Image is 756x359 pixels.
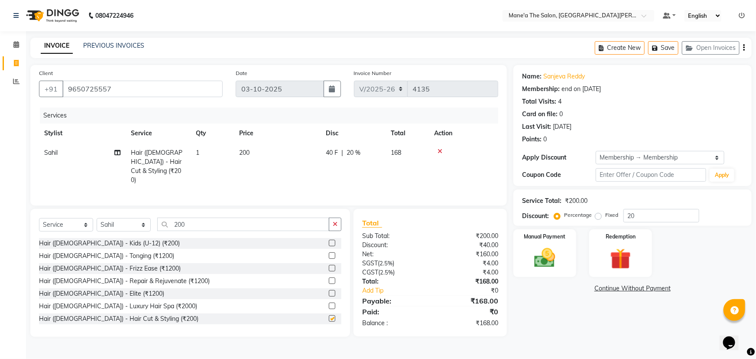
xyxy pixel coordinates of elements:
img: _gift.svg [604,246,638,272]
div: Points: [522,135,542,144]
div: Services [40,108,505,124]
img: logo [22,3,81,28]
div: ( ) [356,268,430,277]
div: ₹4.00 [430,259,505,268]
input: Search or Scan [157,218,329,231]
span: 20 % [347,148,360,157]
div: Sub Total: [356,232,430,241]
a: Add Tip [356,286,442,295]
div: ₹168.00 [430,296,505,306]
div: Service Total: [522,196,561,206]
div: [DATE] [553,122,571,131]
iframe: chat widget [720,324,747,350]
th: Action [429,124,498,143]
div: Total: [356,277,430,286]
div: end on [DATE] [561,85,601,94]
div: Total Visits: [522,97,556,106]
div: 4 [558,97,561,106]
span: Hair ([DEMOGRAPHIC_DATA]) - Hair Cut & Styling (₹200) [131,149,182,184]
button: Apply [710,169,734,182]
div: Paid: [356,307,430,317]
div: Apply Discount [522,153,596,162]
label: Percentage [564,211,592,219]
button: Save [648,41,678,55]
label: Redemption [606,233,636,241]
div: ₹40.00 [430,241,505,250]
div: ₹168.00 [430,277,505,286]
a: Continue Without Payment [515,284,750,293]
div: Hair ([DEMOGRAPHIC_DATA]) - Frizz Ease (₹1200) [39,264,181,273]
div: 0 [543,135,547,144]
span: 168 [391,149,401,157]
th: Qty [191,124,234,143]
div: Hair ([DEMOGRAPHIC_DATA]) - Hair Cut & Styling (₹200) [39,314,198,323]
button: Create New [595,41,645,55]
b: 08047224946 [95,3,133,28]
th: Disc [321,124,386,143]
input: Enter Offer / Coupon Code [596,168,706,182]
th: Service [126,124,191,143]
div: ₹168.00 [430,319,505,328]
button: +91 [39,81,63,97]
label: Date [236,69,247,77]
div: Discount: [522,212,549,221]
div: Hair ([DEMOGRAPHIC_DATA]) - Kids (U-12) (₹200) [39,239,180,248]
div: Membership: [522,85,560,94]
div: Hair ([DEMOGRAPHIC_DATA]) - Elite (₹1200) [39,289,164,298]
div: ( ) [356,259,430,268]
div: Hair ([DEMOGRAPHIC_DATA]) - Luxury Hair Spa (₹2000) [39,302,197,311]
span: Sahil [44,149,58,157]
div: ₹4.00 [430,268,505,277]
span: 1 [196,149,199,157]
span: 2.5% [380,269,393,276]
input: Search by Name/Mobile/Email/Code [62,81,223,97]
th: Price [234,124,321,143]
div: Net: [356,250,430,259]
div: Hair ([DEMOGRAPHIC_DATA]) - Repair & Rejuvenate (₹1200) [39,277,210,286]
a: INVOICE [41,38,73,54]
div: Hair ([DEMOGRAPHIC_DATA]) - Tonging (₹1200) [39,251,174,261]
div: Balance : [356,319,430,328]
span: 40 F [326,148,338,157]
span: 200 [239,149,250,157]
div: Card on file: [522,110,558,119]
div: ₹160.00 [430,250,505,259]
span: 2.5% [380,260,393,267]
div: ₹0 [443,286,505,295]
a: PREVIOUS INVOICES [83,42,144,49]
label: Manual Payment [524,233,565,241]
div: 0 [559,110,563,119]
div: Coupon Code [522,170,596,179]
div: ₹0 [430,307,505,317]
div: Name: [522,72,542,81]
a: Sanjeva Reddy [543,72,585,81]
div: Payable: [356,296,430,306]
label: Invoice Number [354,69,392,77]
th: Stylist [39,124,126,143]
div: Last Visit: [522,122,551,131]
span: | [341,148,343,157]
label: Fixed [605,211,618,219]
span: CGST [362,268,378,276]
img: _cash.svg [528,246,562,270]
div: Discount: [356,241,430,250]
th: Total [386,124,429,143]
div: ₹200.00 [565,196,587,206]
div: ₹200.00 [430,232,505,241]
button: Open Invoices [682,41,740,55]
span: Total [362,219,382,228]
label: Client [39,69,53,77]
span: SGST [362,259,378,267]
